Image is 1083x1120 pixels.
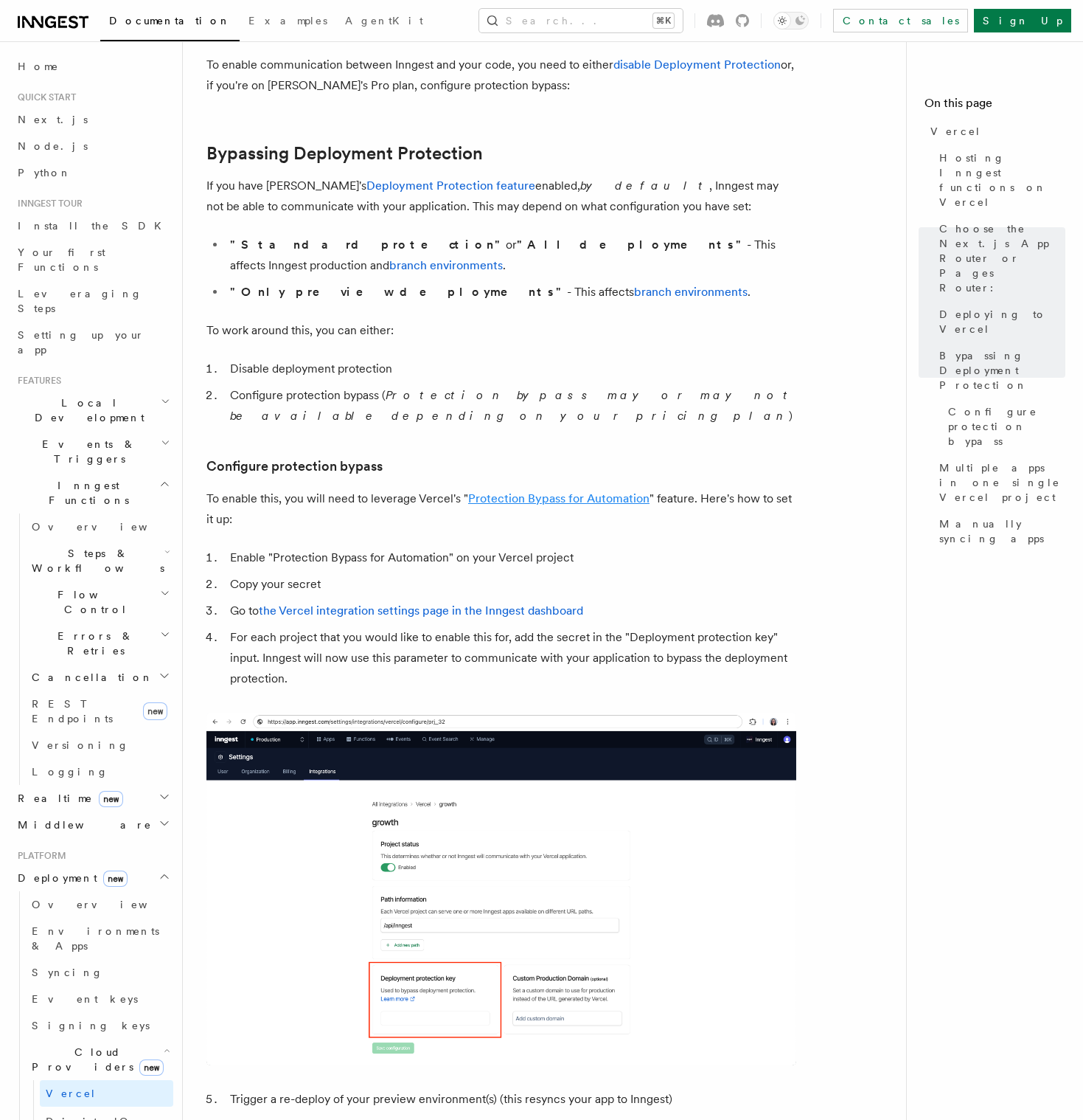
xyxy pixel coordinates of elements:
[18,167,72,179] span: Python
[206,320,796,341] p: To work around this, you can either:
[206,488,796,530] p: To enable this, you will need to leverage Vercel's " " feature. Here's how to set it up:
[103,871,128,887] span: new
[18,220,170,232] span: Install the SDK
[12,785,173,812] button: Realtimenew
[12,850,66,862] span: Platform
[248,15,327,27] span: Examples
[26,546,164,575] span: Steps & Workflows
[18,59,59,74] span: Home
[26,540,173,581] button: Steps & Workflows
[226,574,796,595] li: Copy your secret
[32,698,113,725] span: REST Endpoints
[12,159,173,186] a: Python
[12,865,173,891] button: Deploymentnew
[26,629,160,658] span: Errors & Retries
[12,198,83,210] span: Inngest tour
[517,238,747,252] strong: "All deployments"
[12,375,61,387] span: Features
[12,791,123,806] span: Realtime
[939,460,1065,505] span: Multiple apps in one single Vercel project
[12,133,173,159] a: Node.js
[12,239,173,280] a: Your first Functions
[26,1045,164,1074] span: Cloud Providers
[26,581,173,623] button: Flow Control
[226,385,796,426] li: Configure protection bypass ( )
[226,601,796,621] li: Go to
[924,118,1065,145] a: Vercel
[12,431,173,472] button: Events & Triggers
[26,1039,173,1080] button: Cloud Providersnew
[366,179,535,193] a: Deployment Protection feature
[12,395,161,425] span: Local Development
[26,732,173,758] a: Versioning
[226,359,796,379] li: Disable deployment protection
[974,9,1071,32] a: Sign Up
[32,899,184,910] span: Overview
[12,472,173,514] button: Inngest Functions
[933,511,1065,552] a: Manually syncing apps
[240,4,336,40] a: Examples
[939,151,1065,210] span: Hosting Inngest functions on Vercel
[939,348,1065,393] span: Bypassing Deployment Protection
[32,766,108,778] span: Logging
[26,959,173,986] a: Syncing
[46,1088,97,1099] span: Vercel
[26,691,173,732] a: REST Endpointsnew
[32,967,103,978] span: Syncing
[12,106,173,133] a: Next.js
[924,94,1065,118] h4: On this page
[939,307,1065,336] span: Deploying to Vercel
[933,215,1065,301] a: Choose the Next.js App Router or Pages Router:
[139,1059,164,1076] span: new
[226,235,796,276] li: or - This affects Inngest production and .
[109,15,231,27] span: Documentation
[12,817,152,832] span: Middleware
[18,288,142,314] span: Leveraging Steps
[26,758,173,785] a: Logging
[12,212,173,239] a: Install the SDK
[18,329,144,356] span: Setting up your app
[18,140,88,152] span: Node.js
[259,604,583,618] a: the Vercel integration settings page in the Inngest dashboard
[26,670,153,685] span: Cancellation
[26,1012,173,1039] a: Signing keys
[226,1089,796,1110] li: Trigger a re-deploy of your preview environment(s) (this resyncs your app to Inngest)
[942,398,1065,454] a: Configure protection bypass
[833,9,968,32] a: Contact sales
[100,4,240,41] a: Documentation
[32,521,184,533] span: Overview
[206,713,796,1065] img: A Vercel protection bypass secret added in the Inngest dashboard
[345,15,423,27] span: AgentKit
[479,9,683,32] button: Search...⌘K
[580,179,709,193] em: by default
[948,404,1065,449] span: Configure protection bypass
[32,925,159,952] span: Environments & Apps
[12,91,76,103] span: Quick start
[99,791,123,807] span: new
[26,918,173,959] a: Environments & Apps
[12,53,173,80] a: Home
[773,12,809,30] button: Toggle dark mode
[206,143,483,164] a: Bypassing Deployment Protection
[26,623,173,664] button: Errors & Retries
[26,986,173,1012] a: Event keys
[12,871,128,885] span: Deployment
[12,390,173,431] button: Local Development
[939,516,1065,546] span: Manually syncing apps
[18,114,88,125] span: Next.js
[32,739,129,751] span: Versioning
[939,221,1065,295] span: Choose the Next.js App Router or Pages Router:
[230,285,567,299] strong: "Only preview deployments"
[26,891,173,918] a: Overview
[468,491,650,505] a: Protection Bypass for Automation
[32,1020,150,1031] span: Signing keys
[230,238,506,252] strong: "Standard protection"
[12,437,161,466] span: Events & Triggers
[143,702,167,720] span: new
[206,55,796,96] p: To enable communication between Inngest and your code, you need to either or, if you're on [PERSO...
[933,301,1065,342] a: Deploying to Vercel
[933,454,1065,511] a: Multiple apps in one single Vercel project
[12,812,173,838] button: Middleware
[226,282,796,303] li: - This affects .
[26,664,173,691] button: Cancellation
